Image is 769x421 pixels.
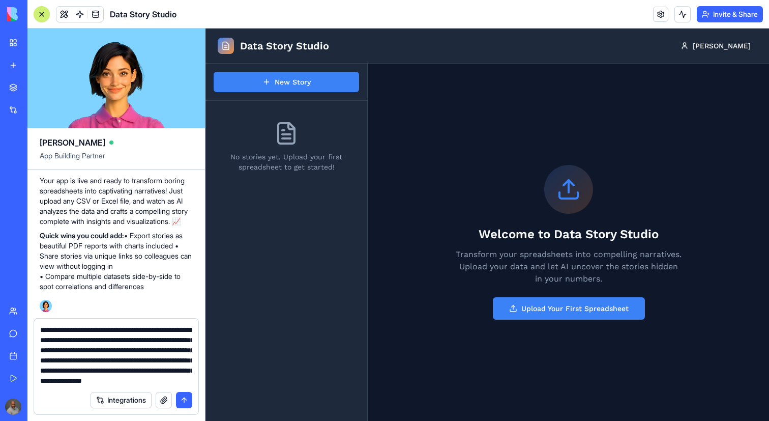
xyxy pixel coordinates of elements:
[7,7,70,21] img: logo
[697,6,763,22] button: Invite & Share
[249,198,477,214] h2: Welcome to Data Story Studio
[12,123,150,144] p: No stories yet. Upload your first spreadsheet to get started!
[91,392,152,408] button: Integrations
[40,231,124,240] strong: Quick wins you could add:
[35,10,124,24] h1: Data Story Studio
[40,136,105,149] span: [PERSON_NAME]
[40,176,193,227] p: Your app is live and ready to transform boring spreadsheets into captivating narratives! Just upl...
[469,8,551,26] button: [PERSON_NAME]
[287,269,439,291] button: Upload Your First Spreadsheet
[8,43,154,64] button: New Story
[40,300,52,312] img: Ella_00000_wcx2te.png
[487,12,545,22] span: [PERSON_NAME]
[249,220,477,257] p: Transform your spreadsheets into compelling narratives. Upload your data and let AI uncover the s...
[110,8,176,20] span: Data Story Studio
[40,231,193,292] p: • Export stories as beautiful PDF reports with charts included • Share stories via unique links s...
[5,399,21,415] img: ACg8ocJ9LCRnNZNAvLf4oYDx-GbEplkB2mZWpQ6VdM4mm5_Wi_xH1EOWxg=s96-c
[40,151,193,169] span: App Building Partner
